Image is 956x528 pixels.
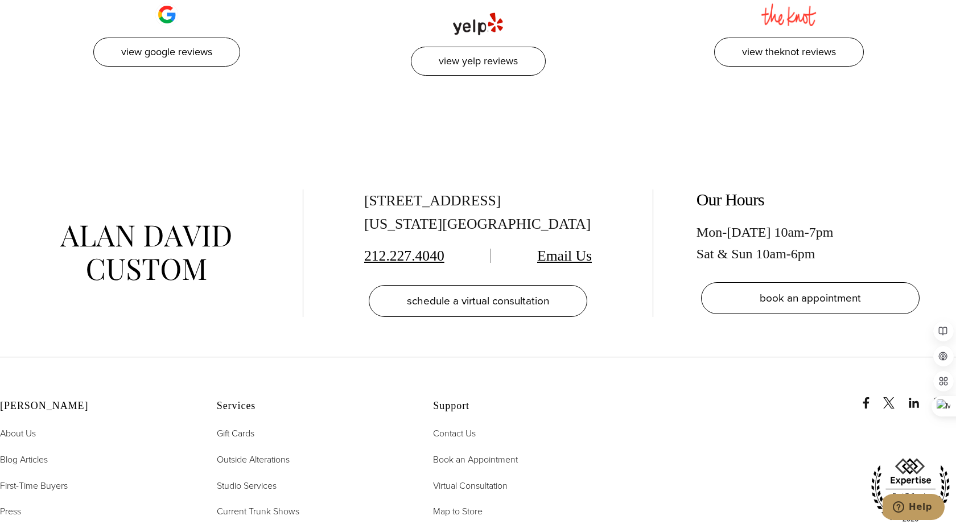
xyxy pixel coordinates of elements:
h2: Our Hours [697,189,924,210]
nav: Services Footer Nav [217,426,405,518]
img: yelp [453,1,503,35]
div: Mon-[DATE] 10am-7pm Sat & Sun 10am-6pm [697,221,924,265]
span: Outside Alterations [217,453,290,466]
span: Current Trunk Shows [217,505,299,518]
a: Current Trunk Shows [217,504,299,519]
span: Map to Store [433,505,483,518]
img: alan david custom [60,225,231,280]
span: Virtual Consultation [433,479,508,492]
a: Facebook [860,386,881,409]
a: schedule a virtual consultation [369,285,587,317]
a: book an appointment [701,282,920,314]
a: x/twitter [883,386,906,409]
a: Studio Services [217,478,277,493]
a: View TheKnot Reviews [714,38,864,67]
a: Email Us [537,247,592,264]
span: schedule a virtual consultation [407,292,549,309]
a: View Yelp Reviews [411,47,546,76]
span: book an appointment [760,290,861,306]
a: Outside Alterations [217,452,290,467]
iframe: Opens a widget where you can chat to one of our agents [883,494,945,522]
a: 212.227.4040 [364,247,444,264]
a: linkedin [908,386,931,409]
h2: Services [217,400,405,412]
span: Contact Us [433,427,476,440]
a: Gift Cards [217,426,254,441]
div: [STREET_ADDRESS] [US_STATE][GEOGRAPHIC_DATA] [364,189,592,236]
span: Book an Appointment [433,453,518,466]
img: expertise, best tailors in new york city 2020 [865,454,956,527]
a: Virtual Consultation [433,478,508,493]
a: Book an Appointment [433,452,518,467]
a: View Google Reviews [93,38,240,67]
h2: Support [433,400,621,412]
span: Studio Services [217,479,277,492]
span: Gift Cards [217,427,254,440]
a: Map to Store [433,504,483,519]
a: Contact Us [433,426,476,441]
